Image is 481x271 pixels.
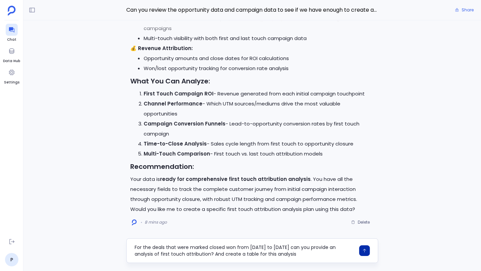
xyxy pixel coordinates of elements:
a: P [5,253,18,266]
textarea: For the deals that were marked closed won from [DATE] to [DATE] can you provide an analysis of fi... [135,244,355,257]
li: Won/lost opportunity tracking for conversion rate analysis [144,63,374,73]
strong: First Touch Campaign ROI [144,90,213,97]
button: Share [451,5,478,15]
li: - Revenue generated from each initial campaign touchpoint [144,89,374,99]
span: Chat [6,37,18,42]
strong: Campaign Conversion Funnels [144,120,225,127]
span: Data Hub [3,58,20,64]
span: Can you review the opportunity data and campaign data to see if we have enough to create an analy... [126,6,378,14]
li: - Sales cycle length from first touch to opportunity closure [144,139,374,149]
li: - First touch vs. last touch attribution models [144,149,374,159]
li: Opportunity amounts and close dates for ROI calculations [144,53,374,63]
span: Share [462,7,474,13]
li: Multi-touch visibility with both first and last touch campaign data [144,33,374,43]
strong: ready for comprehensive first touch attribution analysis [160,176,311,183]
strong: What You Can Analyze: [130,76,210,86]
p: Your data is . You have all the necessary fields to track the complete customer journey from init... [130,174,374,204]
strong: Multi-Touch Comparison [144,150,210,157]
img: petavue logo [8,6,16,16]
a: Data Hub [3,45,20,64]
li: - Lead-to-opportunity conversion rates by first touch campaign [144,119,374,139]
strong: 💰 Revenue Attribution: [130,45,193,52]
span: Settings [4,80,19,85]
strong: Channel Performance [144,100,202,107]
a: Settings [4,66,19,85]
strong: Time-to-Close Analysis [144,140,207,147]
span: 8 mins ago [145,220,167,225]
img: logo [132,219,137,226]
span: Delete [358,220,370,225]
a: Chat [6,24,18,42]
p: Would you like me to create a specific first touch attribution analysis plan using this data? [130,204,374,214]
button: Delete [347,217,374,227]
li: - Which UTM sources/mediums drive the most valuable opportunities [144,99,374,119]
strong: Recommendation: [130,162,194,171]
